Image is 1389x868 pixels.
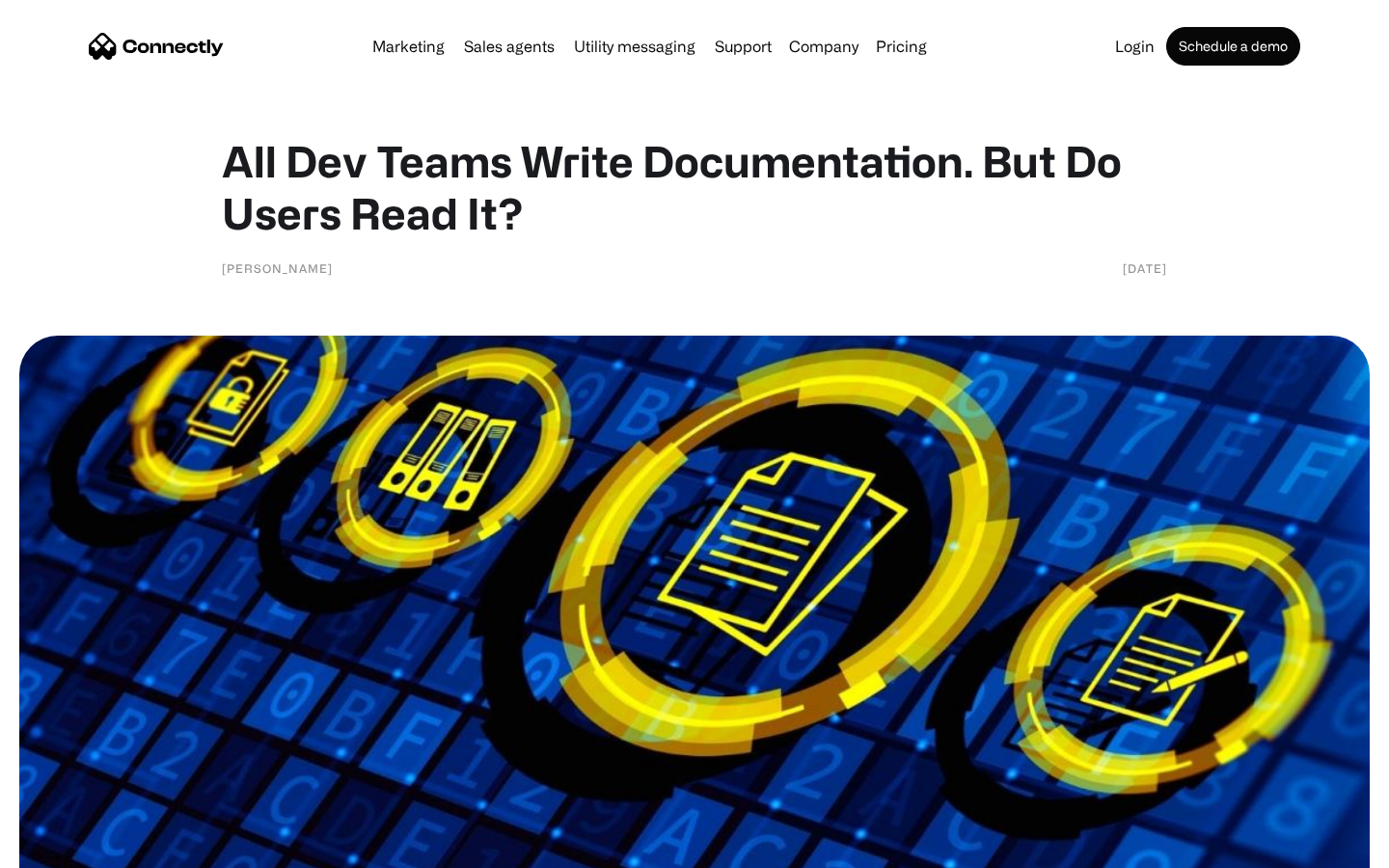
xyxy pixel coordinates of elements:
[566,39,703,54] a: Utility messaging
[789,33,858,60] div: Company
[39,834,116,861] ul: Language list
[222,135,1167,239] h1: All Dev Teams Write Documentation. But Do Users Read It?
[365,39,452,54] a: Marketing
[89,32,224,61] a: home
[783,33,864,60] div: Company
[707,39,779,54] a: Support
[1123,258,1167,278] div: [DATE]
[456,39,562,54] a: Sales agents
[19,834,116,861] aside: Language selected: English
[1166,27,1300,66] a: Schedule a demo
[868,39,935,54] a: Pricing
[222,258,333,278] div: [PERSON_NAME]
[1107,39,1162,54] a: Login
